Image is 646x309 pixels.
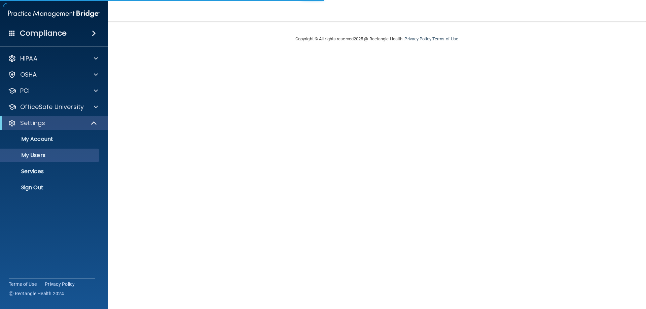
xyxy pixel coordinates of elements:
div: Copyright © All rights reserved 2025 @ Rectangle Health | | [254,28,500,50]
p: OfficeSafe University [20,103,84,111]
p: Settings [20,119,45,127]
p: PCI [20,87,30,95]
p: OSHA [20,71,37,79]
p: Services [4,168,96,175]
p: Sign Out [4,184,96,191]
span: Ⓒ Rectangle Health 2024 [9,290,64,297]
a: PCI [8,87,98,95]
a: Terms of Use [9,281,37,287]
p: My Users [4,152,96,159]
a: Settings [8,119,98,127]
h4: Compliance [20,29,67,38]
a: OfficeSafe University [8,103,98,111]
a: OSHA [8,71,98,79]
img: PMB logo [8,7,100,21]
a: HIPAA [8,54,98,63]
a: Privacy Policy [404,36,431,41]
p: HIPAA [20,54,37,63]
p: My Account [4,136,96,143]
a: Terms of Use [432,36,458,41]
a: Privacy Policy [45,281,75,287]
